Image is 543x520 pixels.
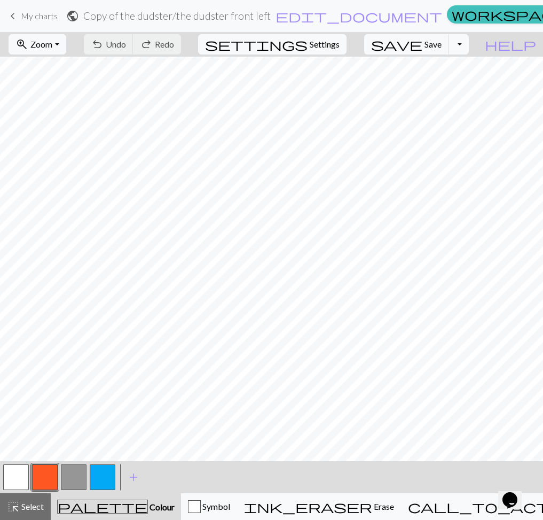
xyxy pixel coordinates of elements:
[371,37,422,52] span: save
[127,470,140,485] span: add
[30,39,52,49] span: Zoom
[201,501,230,511] span: Symbol
[372,501,394,511] span: Erase
[6,9,19,24] span: keyboard_arrow_left
[15,37,28,52] span: zoom_in
[21,11,58,21] span: My charts
[7,499,20,514] span: highlight_alt
[485,37,536,52] span: help
[205,37,308,52] span: settings
[148,502,175,512] span: Colour
[276,9,442,24] span: edit_document
[83,10,271,22] h2: Copy of the dudster / the dudster front left
[9,34,66,55] button: Zoom
[244,499,372,514] span: ink_eraser
[205,38,308,51] i: Settings
[6,7,58,25] a: My charts
[51,493,181,520] button: Colour
[364,34,449,55] button: Save
[198,34,347,55] button: SettingsSettings
[66,9,79,24] span: public
[237,493,401,520] button: Erase
[58,499,147,514] span: palette
[424,39,442,49] span: Save
[181,493,237,520] button: Symbol
[498,477,532,509] iframe: chat widget
[20,501,44,511] span: Select
[310,38,340,51] span: Settings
